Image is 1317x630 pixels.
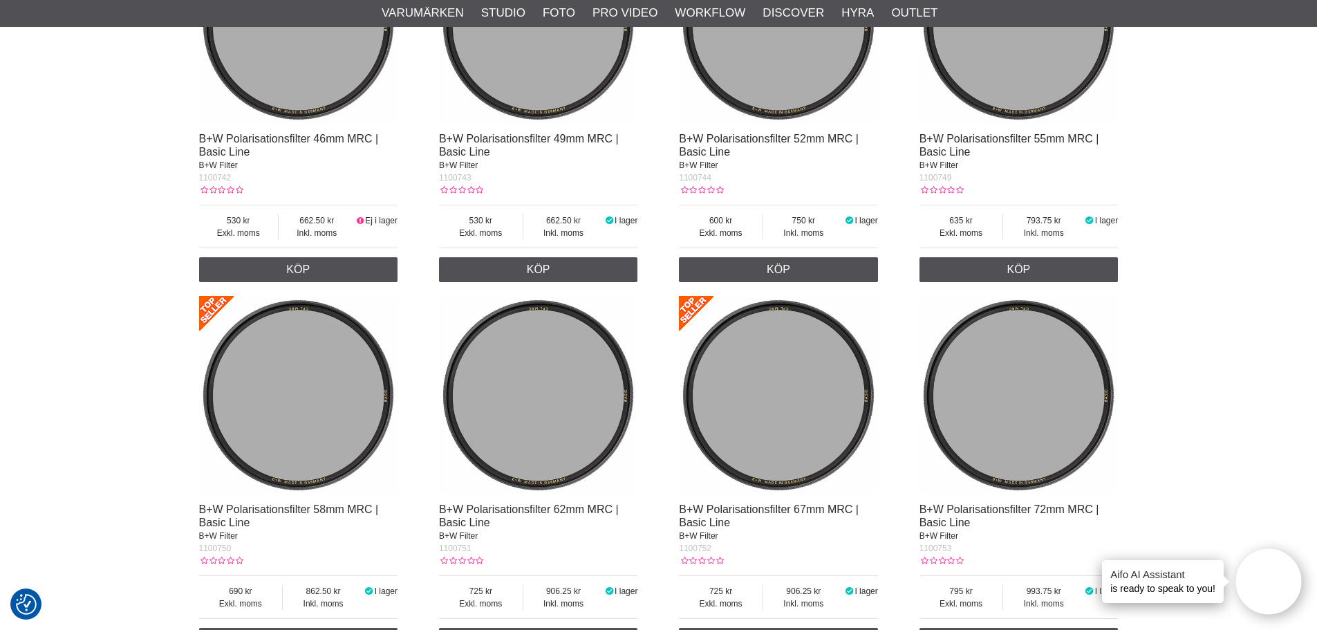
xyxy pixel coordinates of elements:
[679,173,711,183] span: 1100744
[1084,216,1095,225] i: I lager
[679,585,763,597] span: 725
[199,257,398,282] a: Köp
[382,4,464,22] a: Varumärken
[615,216,637,225] span: I lager
[919,160,958,170] span: B+W Filter
[679,133,859,158] a: B+W Polarisationsfilter 52mm MRC | Basic Line
[439,184,483,196] div: Kundbetyg: 0
[919,585,1003,597] span: 795
[439,227,523,239] span: Exkl. moms
[919,503,1099,528] a: B+W Polarisationsfilter 72mm MRC | Basic Line
[679,597,763,610] span: Exkl. moms
[919,597,1003,610] span: Exkl. moms
[199,503,379,528] a: B+W Polarisationsfilter 58mm MRC | Basic Line
[199,597,283,610] span: Exkl. moms
[763,4,824,22] a: Discover
[481,4,525,22] a: Studio
[439,585,523,597] span: 725
[523,597,604,610] span: Inkl. moms
[439,257,638,282] a: Köp
[1003,214,1084,227] span: 793.75
[199,184,243,196] div: Kundbetyg: 0
[919,555,964,567] div: Kundbetyg: 0
[854,216,877,225] span: I lager
[763,585,844,597] span: 906.25
[439,503,619,528] a: B+W Polarisationsfilter 62mm MRC | Basic Line
[523,214,604,227] span: 662.50
[1102,560,1224,603] div: is ready to speak to you!
[199,173,232,183] span: 1100742
[919,531,958,541] span: B+W Filter
[841,4,874,22] a: Hyra
[375,586,398,596] span: I lager
[675,4,745,22] a: Workflow
[763,214,844,227] span: 750
[763,227,844,239] span: Inkl. moms
[365,216,398,225] span: Ej i lager
[543,4,575,22] a: Foto
[16,594,37,615] img: Revisit consent button
[283,585,364,597] span: 862.50
[679,227,763,239] span: Exkl. moms
[439,531,478,541] span: B+W Filter
[679,296,878,495] img: B+W Polarisationsfilter 67mm MRC | Basic Line
[523,585,604,597] span: 906.25
[439,173,471,183] span: 1100743
[439,555,483,567] div: Kundbetyg: 0
[679,257,878,282] a: Köp
[199,133,379,158] a: B+W Polarisationsfilter 46mm MRC | Basic Line
[854,586,877,596] span: I lager
[844,586,855,596] i: I lager
[199,544,232,553] span: 1100750
[199,585,283,597] span: 690
[199,555,243,567] div: Kundbetyg: 0
[679,184,723,196] div: Kundbetyg: 0
[199,531,238,541] span: B+W Filter
[919,227,1003,239] span: Exkl. moms
[919,133,1099,158] a: B+W Polarisationsfilter 55mm MRC | Basic Line
[199,160,238,170] span: B+W Filter
[279,214,355,227] span: 662.50
[199,227,279,239] span: Exkl. moms
[364,586,375,596] i: I lager
[615,586,637,596] span: I lager
[1003,227,1084,239] span: Inkl. moms
[919,257,1119,282] a: Köp
[199,214,279,227] span: 530
[604,216,615,225] i: I lager
[919,184,964,196] div: Kundbetyg: 0
[604,586,615,596] i: I lager
[16,592,37,617] button: Samtyckesinställningar
[1003,585,1084,597] span: 993.75
[439,133,619,158] a: B+W Polarisationsfilter 49mm MRC | Basic Line
[1110,567,1215,582] h4: Aifo AI Assistant
[439,544,471,553] span: 1100751
[919,544,952,553] span: 1100753
[283,597,364,610] span: Inkl. moms
[919,173,952,183] span: 1100749
[1003,597,1084,610] span: Inkl. moms
[679,503,859,528] a: B+W Polarisationsfilter 67mm MRC | Basic Line
[919,214,1003,227] span: 635
[679,555,723,567] div: Kundbetyg: 0
[679,531,718,541] span: B+W Filter
[919,296,1119,495] img: B+W Polarisationsfilter 72mm MRC | Basic Line
[679,214,763,227] span: 600
[1095,216,1118,225] span: I lager
[679,544,711,553] span: 1100752
[439,296,638,495] img: B+W Polarisationsfilter 62mm MRC | Basic Line
[279,227,355,239] span: Inkl. moms
[439,160,478,170] span: B+W Filter
[439,597,523,610] span: Exkl. moms
[199,296,398,495] img: B+W Polarisationsfilter 58mm MRC | Basic Line
[679,160,718,170] span: B+W Filter
[891,4,937,22] a: Outlet
[592,4,657,22] a: Pro Video
[439,214,523,227] span: 530
[763,597,844,610] span: Inkl. moms
[844,216,855,225] i: I lager
[355,216,366,225] i: Ej i lager
[1084,586,1095,596] i: I lager
[523,227,604,239] span: Inkl. moms
[1095,586,1118,596] span: I lager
